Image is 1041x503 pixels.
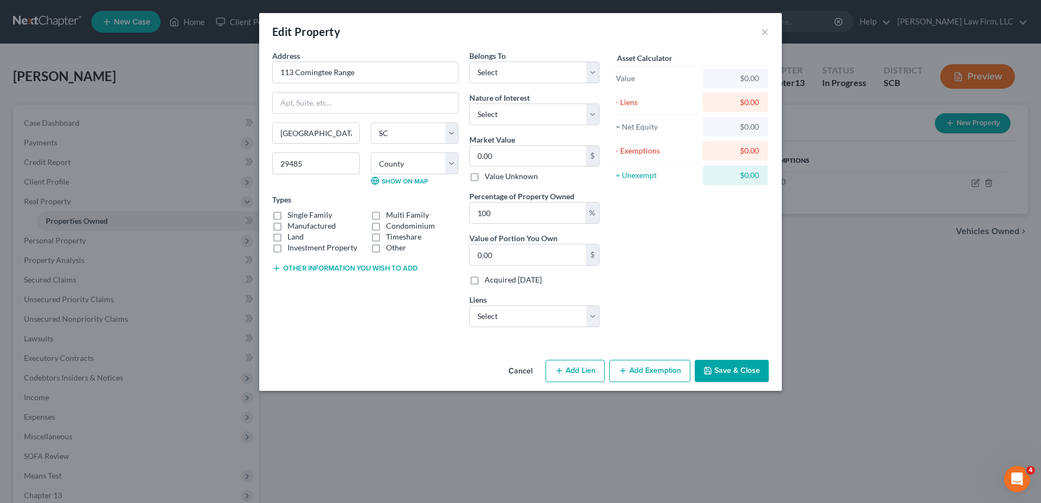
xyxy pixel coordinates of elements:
div: $0.00 [712,145,759,156]
div: % [585,203,599,223]
a: Show on Map [371,176,428,185]
div: - Liens [616,97,698,108]
label: Condominium [386,220,435,231]
span: 4 [1026,466,1035,475]
input: Apt, Suite, etc... [273,93,458,113]
button: Save & Close [695,360,769,383]
label: Land [287,231,304,242]
span: Belongs To [469,51,506,60]
button: Cancel [500,361,541,383]
div: $0.00 [712,170,759,181]
button: × [761,25,769,38]
label: Multi Family [386,210,429,220]
label: Value of Portion You Own [469,232,558,244]
input: Enter city... [273,123,359,144]
div: Value [616,73,698,84]
div: $ [586,244,599,265]
div: $ [586,146,599,167]
label: Percentage of Property Owned [469,191,574,202]
label: Acquired [DATE] [485,274,542,285]
div: Edit Property [272,24,340,39]
input: 0.00 [470,203,585,223]
label: Manufactured [287,220,336,231]
div: - Exemptions [616,145,698,156]
label: Asset Calculator [617,52,672,64]
button: Other information you wish to add [272,264,418,273]
input: Enter address... [273,62,458,83]
input: 0.00 [470,244,586,265]
input: 0.00 [470,146,586,167]
div: $0.00 [712,73,759,84]
div: = Unexempt [616,170,698,181]
label: Single Family [287,210,332,220]
label: Value Unknown [485,171,538,182]
iframe: Intercom live chat [1004,466,1030,492]
div: $0.00 [712,97,759,108]
label: Liens [469,294,487,305]
label: Market Value [469,134,515,145]
input: Enter zip... [272,152,360,174]
div: $0.00 [712,121,759,132]
div: = Net Equity [616,121,698,132]
label: Nature of Interest [469,92,530,103]
label: Types [272,194,291,205]
button: Add Exemption [609,360,690,383]
span: Address [272,51,300,60]
label: Investment Property [287,242,357,253]
button: Add Lien [546,360,605,383]
label: Other [386,242,406,253]
label: Timeshare [386,231,421,242]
